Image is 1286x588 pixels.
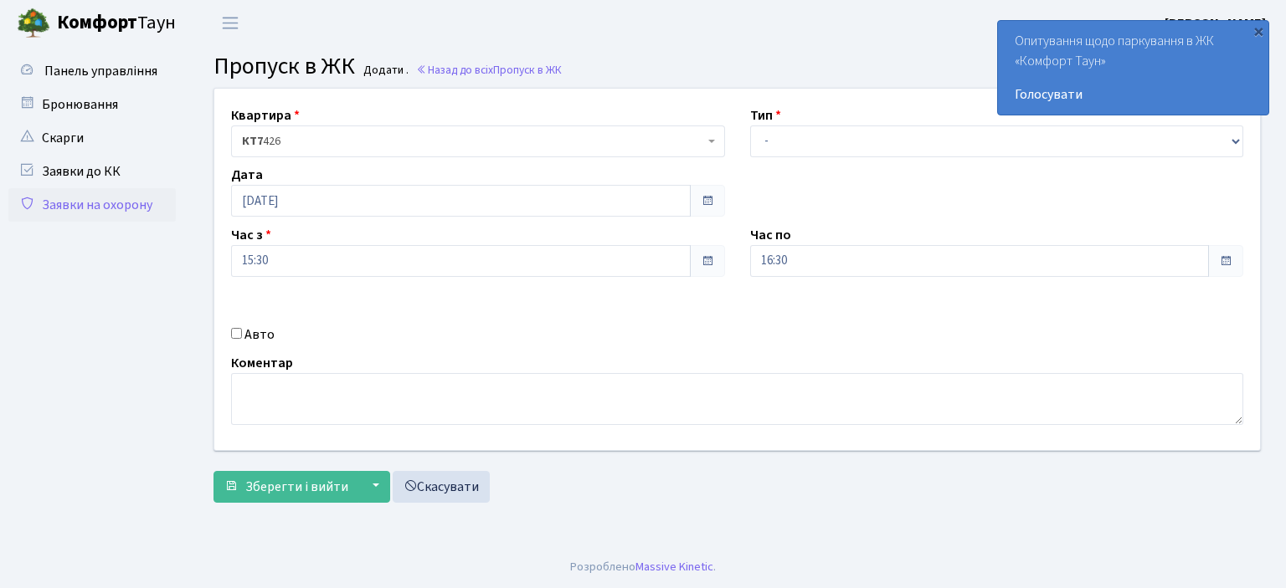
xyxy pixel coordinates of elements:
[1165,14,1266,33] b: [PERSON_NAME]
[1015,84,1252,105] a: Голосувати
[750,225,791,245] label: Час по
[44,62,157,80] span: Панель управління
[57,9,137,36] b: Комфорт
[750,105,781,125] label: Тип
[57,9,176,38] span: Таун
[360,64,409,78] small: Додати .
[231,105,300,125] label: Квартира
[242,133,704,150] span: <b>КТ7</b>&nbsp;&nbsp;&nbsp;426
[245,478,348,496] span: Зберегти і вийти
[8,155,176,188] a: Заявки до КК
[8,54,176,88] a: Панель управління
[635,558,713,575] a: Massive Kinetic
[244,325,275,345] label: Авто
[231,225,271,245] label: Час з
[493,62,562,78] span: Пропуск в ЖК
[231,165,263,185] label: Дата
[1165,13,1266,33] a: [PERSON_NAME]
[231,125,725,157] span: <b>КТ7</b>&nbsp;&nbsp;&nbsp;426
[998,21,1268,115] div: Опитування щодо паркування в ЖК «Комфорт Таун»
[231,353,293,373] label: Коментар
[213,49,355,83] span: Пропуск в ЖК
[393,471,490,503] a: Скасувати
[242,133,263,150] b: КТ7
[1250,23,1267,39] div: ×
[17,7,50,40] img: logo.png
[416,62,562,78] a: Назад до всіхПропуск в ЖК
[8,121,176,155] a: Скарги
[8,88,176,121] a: Бронювання
[8,188,176,222] a: Заявки на охорону
[213,471,359,503] button: Зберегти і вийти
[209,9,251,37] button: Переключити навігацію
[570,558,716,576] div: Розроблено .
